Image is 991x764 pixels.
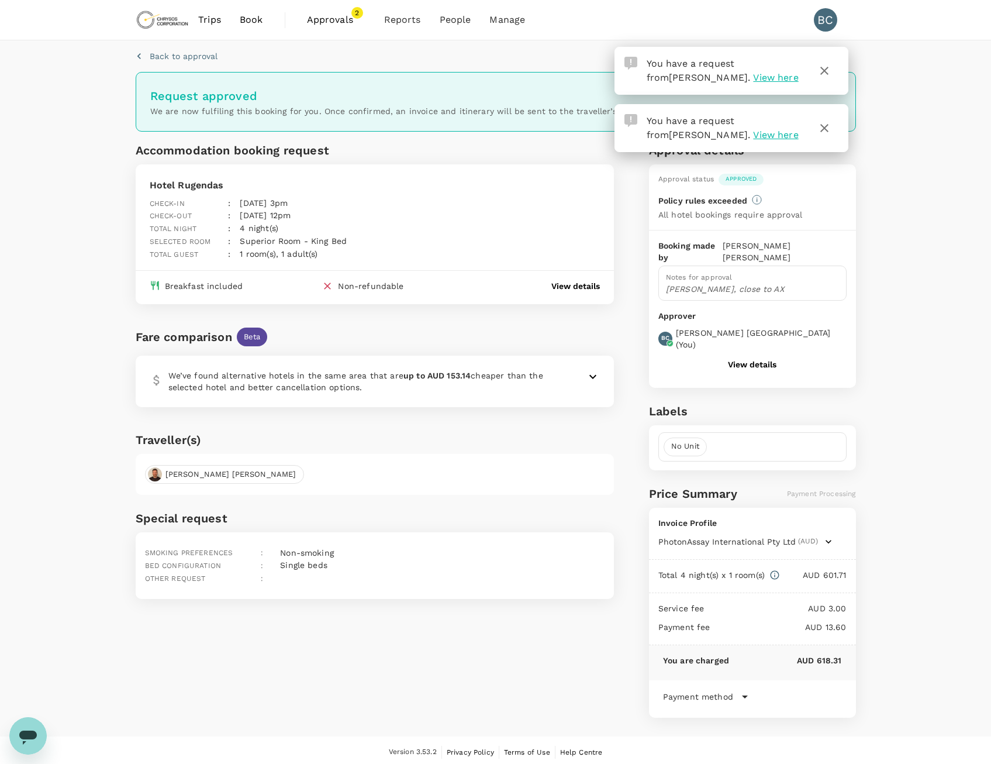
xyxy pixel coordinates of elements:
[150,199,185,208] span: Check-in
[150,238,211,246] span: Selected room
[219,213,230,235] div: :
[814,8,837,32] div: BC
[658,195,747,207] p: Policy rules exceeded
[489,13,525,27] span: Manage
[150,105,841,117] p: We are now fulfiling this booking for you. Once confirmed, an invoice and itinerary will be sent ...
[219,188,230,210] div: :
[447,746,494,759] a: Privacy Policy
[753,129,798,140] span: View here
[658,621,710,633] p: Payment fee
[649,484,737,503] h6: Price Summary
[261,549,263,557] span: :
[560,746,603,759] a: Help Centre
[624,114,637,127] img: Approval Request
[647,58,751,83] span: You have a request from .
[664,441,706,452] span: No Unit
[658,240,723,263] p: Booking made by
[165,280,243,292] div: Breakfast included
[658,209,802,221] p: All hotel bookings require approval
[338,280,403,295] div: Non-refundable
[666,283,839,295] p: [PERSON_NAME], close to AX
[647,115,751,140] span: You have a request from .
[658,517,847,529] p: Invoice Profile
[240,248,317,260] p: 1 room(s), 1 adult(s)
[150,212,192,220] span: Check-out
[719,175,764,183] span: Approved
[136,509,614,528] h6: Special request
[663,655,729,666] p: You are charged
[389,746,437,758] span: Version 3.53.2
[219,226,230,248] div: :
[723,240,847,263] p: [PERSON_NAME] [PERSON_NAME]
[240,222,278,234] p: 4 night(s)
[136,431,614,449] h6: Traveller(s)
[551,280,600,292] button: View details
[150,50,217,62] p: Back to approval
[705,603,847,614] p: AUD 3.00
[198,13,221,27] span: Trips
[145,549,233,557] span: Smoking preferences
[275,542,334,559] div: Non-smoking
[136,328,232,346] div: Fare comparison
[261,562,263,570] span: :
[658,174,714,185] div: Approval status
[275,555,327,572] div: Single beds
[658,536,796,548] span: PhotonAssay International Pty Ltd
[136,50,217,62] button: Back to approval
[219,200,230,222] div: :
[240,197,288,209] p: [DATE] 3pm
[661,334,669,342] p: BC
[624,57,637,70] img: Approval Request
[798,536,818,548] span: (AUD)
[150,225,197,233] span: Total night
[663,691,733,703] p: Payment method
[504,748,550,756] span: Terms of Use
[219,239,230,261] div: :
[658,310,847,322] p: Approver
[780,569,846,581] p: AUD 601.71
[136,7,189,33] img: Chrysos Corporation
[150,250,199,259] span: Total guest
[658,536,832,548] button: PhotonAssay International Pty Ltd(AUD)
[728,360,776,369] button: View details
[351,7,363,19] span: 2
[145,562,222,570] span: Bed configuration
[240,13,263,27] span: Book
[240,209,291,221] p: [DATE] 12pm
[787,490,856,498] span: Payment Processing
[666,273,733,281] span: Notes for approval
[504,746,550,759] a: Terms of Use
[9,717,47,755] iframe: Button to launch messaging window
[440,13,471,27] span: People
[560,748,603,756] span: Help Centre
[658,603,705,614] p: Service fee
[658,569,765,581] p: Total 4 night(s) x 1 room(s)
[307,13,365,27] span: Approvals
[669,72,748,83] span: [PERSON_NAME]
[148,467,162,481] img: avatar-66b3c33e25ace.png
[158,469,303,480] span: [PERSON_NAME] [PERSON_NAME]
[669,129,748,140] span: [PERSON_NAME]
[384,13,421,27] span: Reports
[403,371,471,380] b: up to AUD 153.14
[150,87,841,105] h6: Request approved
[136,141,372,160] h6: Accommodation booking request
[729,655,841,666] p: AUD 618.31
[168,370,558,393] p: We’ve found alternative hotels in the same area that are cheaper than the selected hotel and bett...
[649,402,856,421] h6: Labels
[753,72,798,83] span: View here
[237,332,268,343] span: Beta
[240,235,347,247] p: Superior Room - King Bed
[710,621,847,633] p: AUD 13.60
[145,574,206,583] span: Other request
[447,748,494,756] span: Privacy Policy
[150,178,410,192] p: Hotel Rugendas
[676,327,847,350] p: [PERSON_NAME] [GEOGRAPHIC_DATA] ( You )
[261,574,263,583] span: :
